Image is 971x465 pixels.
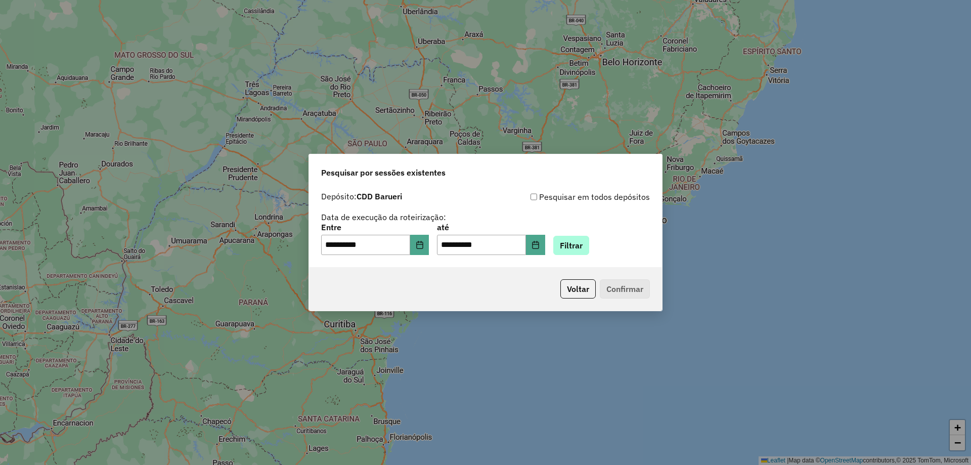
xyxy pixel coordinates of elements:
button: Voltar [560,279,596,299]
label: Depósito: [321,190,402,202]
label: Data de execução da roteirização: [321,211,446,223]
button: Choose Date [526,235,545,255]
div: Pesquisar em todos depósitos [485,191,650,203]
strong: CDD Barueri [357,191,402,201]
label: Entre [321,221,429,233]
button: Filtrar [553,236,589,255]
span: Pesquisar por sessões existentes [321,166,446,179]
button: Choose Date [410,235,429,255]
label: até [437,221,545,233]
